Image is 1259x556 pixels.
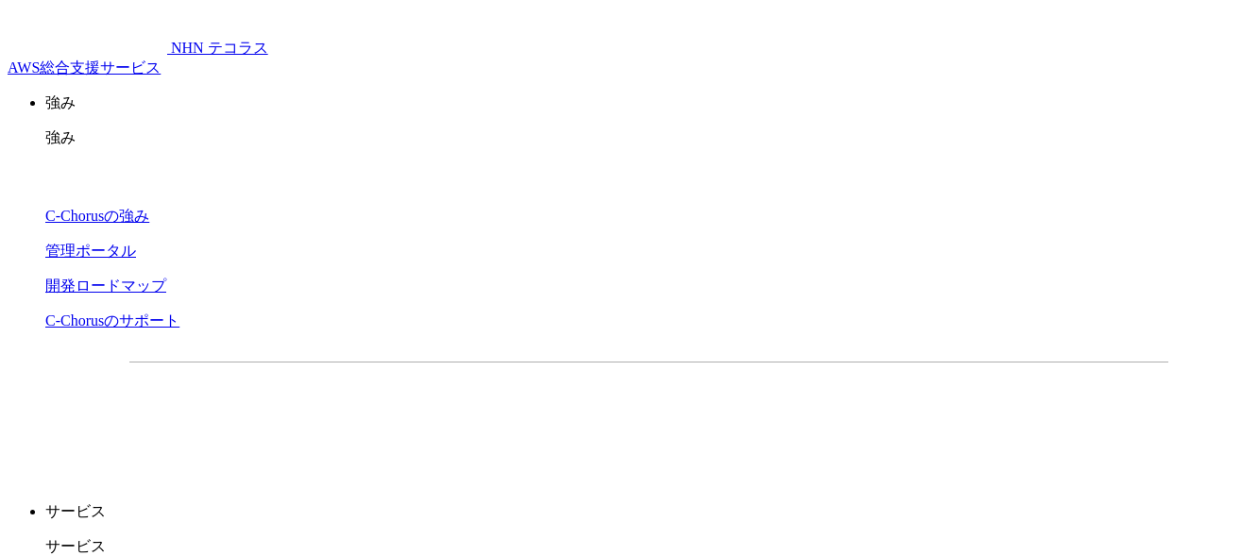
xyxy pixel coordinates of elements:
[45,128,1251,148] p: 強み
[45,208,149,224] a: C-Chorusの強み
[45,93,1251,113] p: 強み
[658,393,962,440] a: まずは相談する
[8,8,167,53] img: AWS総合支援サービス C-Chorus
[45,502,1251,522] p: サービス
[335,393,639,440] a: 資料を請求する
[45,243,136,259] a: 管理ポータル
[8,40,268,76] a: AWS総合支援サービス C-Chorus NHN テコラスAWS総合支援サービス
[45,312,179,329] a: C-Chorusのサポート
[45,278,166,294] a: 開発ロードマップ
